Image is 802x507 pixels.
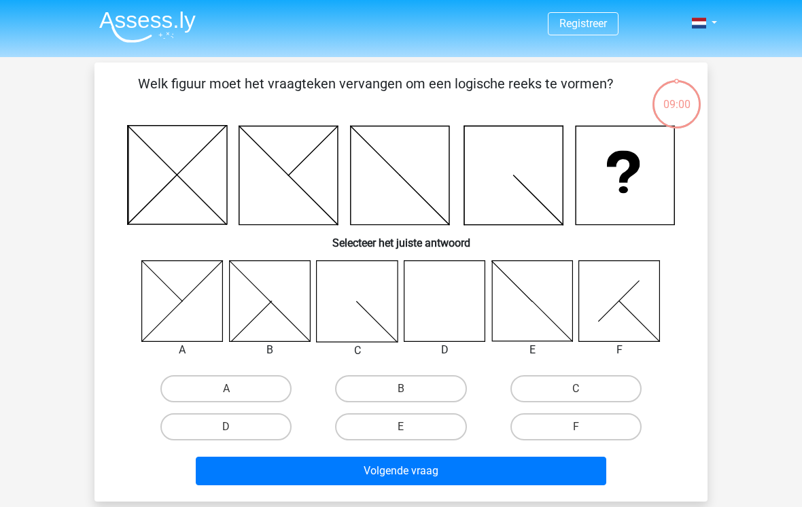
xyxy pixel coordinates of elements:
a: Registreer [559,17,607,30]
div: A [131,342,234,358]
label: E [335,413,466,440]
p: Welk figuur moet het vraagteken vervangen om een logische reeks te vormen? [116,73,635,114]
div: E [481,342,584,358]
div: D [394,342,496,358]
div: B [219,342,321,358]
div: F [568,342,671,358]
label: A [160,375,292,402]
label: C [510,375,642,402]
img: Assessly [99,11,196,43]
h6: Selecteer het juiste antwoord [116,226,686,249]
div: C [306,343,408,359]
button: Volgende vraag [196,457,607,485]
label: F [510,413,642,440]
div: 09:00 [651,79,702,113]
label: B [335,375,466,402]
label: D [160,413,292,440]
